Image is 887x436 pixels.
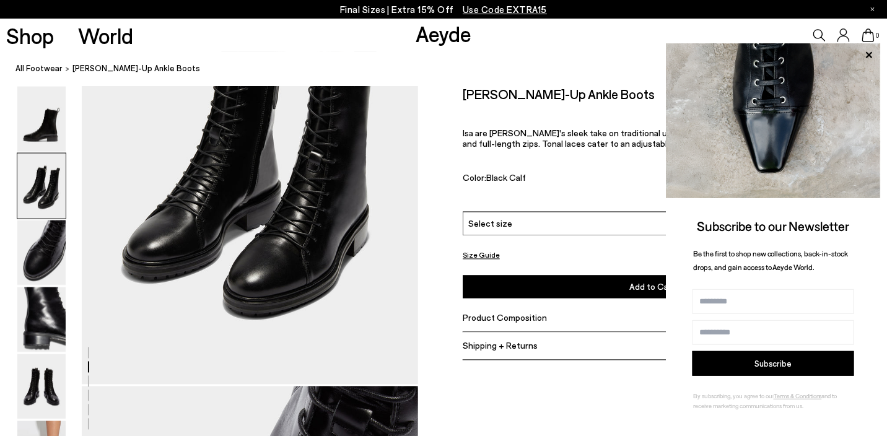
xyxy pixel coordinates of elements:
[17,354,66,419] img: Isa Lace-Up Ankle Boots - Image 5
[17,220,66,286] img: Isa Lace-Up Ankle Boots - Image 3
[78,25,133,46] a: World
[340,2,548,17] p: Final Sizes | Extra 15% Off
[72,62,200,75] span: [PERSON_NAME]-Up Ankle Boots
[463,313,547,323] span: Product Composition
[17,154,66,219] img: Isa Lace-Up Ankle Boots - Image 2
[666,43,881,198] img: ca3f721fb6ff708a270709c41d776025.jpg
[693,351,854,376] button: Subscribe
[463,341,538,351] span: Shipping + Returns
[463,248,500,263] button: Size Guide
[463,173,811,187] div: Color:
[463,4,547,15] span: Navigate to /collections/ss25-final-sizes
[463,86,655,102] h2: [PERSON_NAME]-Up Ankle Boots
[875,32,881,39] span: 0
[697,218,850,233] span: Subscribe to our Newsletter
[17,87,66,152] img: Isa Lace-Up Ankle Boots - Image 1
[416,20,471,46] a: Aeyde
[862,28,875,42] a: 0
[6,25,54,46] a: Shop
[693,392,774,399] span: By subscribing, you agree to our
[630,282,676,292] span: Add to Cart
[463,128,842,149] span: Isa are [PERSON_NAME]'s sleek take on traditional utilitarian boots, featuring stacked tread sole...
[774,392,822,399] a: Terms & Conditions
[486,173,526,183] span: Black Calf
[15,62,63,75] a: All Footwear
[17,287,66,352] img: Isa Lace-Up Ankle Boots - Image 4
[468,217,512,230] span: Select size
[463,276,842,299] button: Add to Cart
[15,52,887,86] nav: breadcrumb
[693,249,849,272] span: Be the first to shop new collections, back-in-stock drops, and gain access to Aeyde World.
